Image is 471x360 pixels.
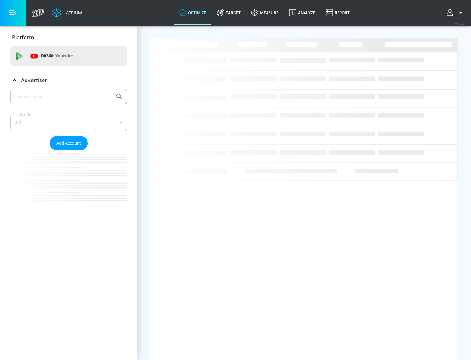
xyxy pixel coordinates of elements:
[10,115,127,131] div: A-Z
[55,52,73,59] p: Youtube
[10,46,127,66] div: DV360: Youtube
[10,28,127,46] div: Platform
[284,1,321,25] a: Analyze
[174,1,212,25] a: optimize
[13,92,112,101] input: Search by name
[63,10,82,16] div: Atrium
[19,112,33,117] label: Sort By
[50,136,88,150] button: Add Account
[455,22,464,25] span: v 4.22.2
[246,1,284,25] a: measure
[321,1,355,25] a: Report
[12,34,34,41] p: Platform
[212,1,246,25] a: Target
[10,150,127,214] nav: list of Advertiser
[10,89,127,214] div: Advertiser
[52,8,82,18] a: Atrium
[41,52,73,60] p: DV360:
[10,71,127,89] div: Advertiser
[21,77,47,84] p: Advertiser
[56,139,81,147] span: Add Account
